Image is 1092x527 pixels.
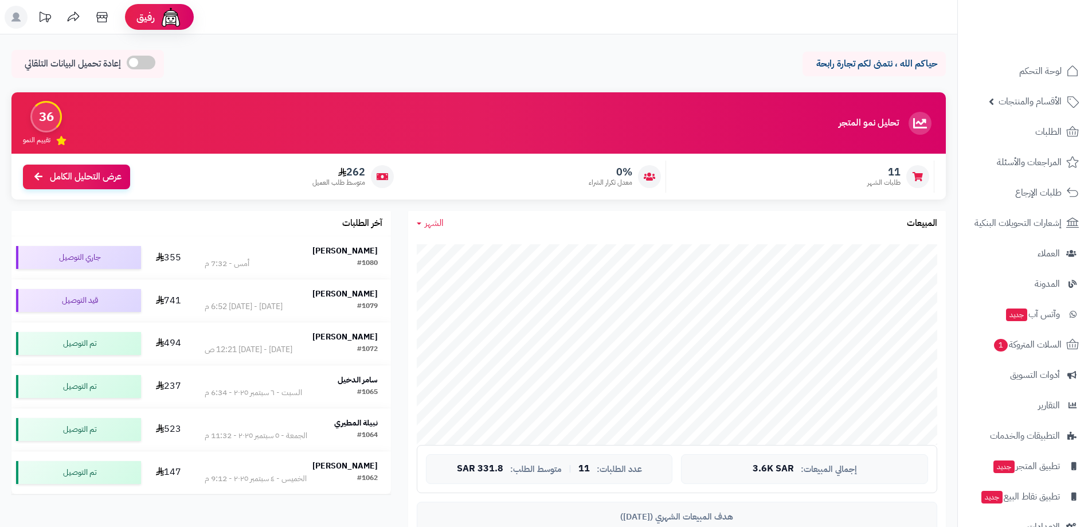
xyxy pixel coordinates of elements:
[801,464,857,474] span: إجمالي المبيعات:
[965,209,1085,237] a: إشعارات التحويلات البنكية
[25,57,121,71] span: إعادة تحميل البيانات التلقائي
[136,10,155,24] span: رفيق
[312,178,365,188] span: متوسط طلب العميل
[1015,185,1062,201] span: طلبات الإرجاع
[16,289,141,312] div: قيد التوصيل
[965,422,1085,450] a: التطبيقات والخدمات
[30,6,59,32] a: تحديثات المنصة
[907,218,937,229] h3: المبيعات
[981,491,1003,503] span: جديد
[965,149,1085,176] a: المراجعات والأسئلة
[993,338,1008,352] span: 1
[569,464,572,473] span: |
[357,473,378,485] div: #1062
[999,93,1062,110] span: الأقسام والمنتجات
[965,392,1085,419] a: التقارير
[993,460,1015,473] span: جديد
[146,451,191,494] td: 147
[205,344,292,356] div: [DATE] - [DATE] 12:21 ص
[23,165,130,189] a: عرض التحليل الكامل
[425,216,444,230] span: الشهر
[312,166,365,178] span: 262
[974,215,1062,231] span: إشعارات التحويلات البنكية
[1035,276,1060,292] span: المدونة
[589,166,632,178] span: 0%
[993,337,1062,353] span: السلات المتروكة
[357,344,378,356] div: #1072
[357,430,378,442] div: #1064
[16,332,141,355] div: تم التوصيل
[1006,309,1027,321] span: جديد
[342,218,382,229] h3: آخر الطلبات
[1038,245,1060,261] span: العملاء
[23,135,50,145] span: تقييم النمو
[312,331,378,343] strong: [PERSON_NAME]
[338,374,378,386] strong: سامر الدخيل
[16,246,141,269] div: جاري التوصيل
[997,154,1062,170] span: المراجعات والأسئلة
[146,236,191,279] td: 355
[159,6,182,29] img: ai-face.png
[965,361,1085,389] a: أدوات التسويق
[980,489,1060,505] span: تطبيق نقاط البيع
[334,417,378,429] strong: نبيلة المطيري
[867,166,901,178] span: 11
[589,178,632,188] span: معدل تكرار الشراء
[357,301,378,313] div: #1079
[965,452,1085,480] a: تطبيق المتجرجديد
[417,217,444,230] a: الشهر
[146,408,191,451] td: 523
[1038,397,1060,413] span: التقارير
[146,322,191,365] td: 494
[1010,367,1060,383] span: أدوات التسويق
[1035,124,1062,140] span: الطلبات
[965,270,1085,298] a: المدونة
[597,464,642,474] span: عدد الطلبات:
[205,473,307,485] div: الخميس - ٤ سبتمبر ٢٠٢٥ - 9:12 م
[1005,306,1060,322] span: وآتس آب
[312,460,378,472] strong: [PERSON_NAME]
[753,464,794,474] span: 3.6K SAR
[50,170,122,184] span: عرض التحليل الكامل
[1014,23,1081,47] img: logo-2.png
[1019,63,1062,79] span: لوحة التحكم
[205,430,307,442] div: الجمعة - ٥ سبتمبر ٢٠٢٥ - 11:32 م
[867,178,901,188] span: طلبات الشهر
[839,118,899,128] h3: تحليل نمو المتجر
[312,288,378,300] strong: [PERSON_NAME]
[457,464,503,474] span: 331.8 SAR
[965,331,1085,358] a: السلات المتروكة1
[965,300,1085,328] a: وآتس آبجديد
[990,428,1060,444] span: التطبيقات والخدمات
[811,57,937,71] p: حياكم الله ، نتمنى لكم تجارة رابحة
[146,279,191,322] td: 741
[312,245,378,257] strong: [PERSON_NAME]
[16,461,141,484] div: تم التوصيل
[965,179,1085,206] a: طلبات الإرجاع
[510,464,562,474] span: متوسط الطلب:
[16,375,141,398] div: تم التوصيل
[16,418,141,441] div: تم التوصيل
[205,387,302,399] div: السبت - ٦ سبتمبر ٢٠٢٥ - 6:34 م
[578,464,590,474] span: 11
[357,387,378,399] div: #1065
[205,258,249,270] div: أمس - 7:32 م
[426,511,928,523] div: هدف المبيعات الشهري ([DATE])
[357,258,378,270] div: #1080
[965,118,1085,146] a: الطلبات
[146,365,191,408] td: 237
[965,483,1085,510] a: تطبيق نقاط البيعجديد
[965,240,1085,267] a: العملاء
[992,458,1060,474] span: تطبيق المتجر
[965,57,1085,85] a: لوحة التحكم
[205,301,283,313] div: [DATE] - [DATE] 6:52 م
